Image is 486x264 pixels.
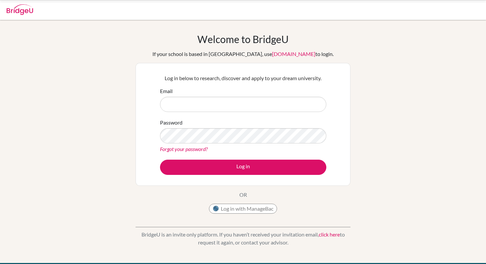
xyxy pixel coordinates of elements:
p: OR [239,191,247,199]
a: Forgot your password? [160,146,208,152]
a: click here [319,231,340,238]
a: [DOMAIN_NAME] [272,51,315,57]
button: Log in [160,160,326,175]
h1: Welcome to BridgeU [197,33,289,45]
label: Password [160,119,182,127]
label: Email [160,87,173,95]
p: BridgeU is an invite only platform. If you haven’t received your invitation email, to request it ... [136,231,350,246]
div: If your school is based in [GEOGRAPHIC_DATA], use to login. [152,50,334,58]
button: Log in with ManageBac [209,204,277,214]
p: Log in below to research, discover and apply to your dream university. [160,74,326,82]
img: Bridge-U [7,4,33,15]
